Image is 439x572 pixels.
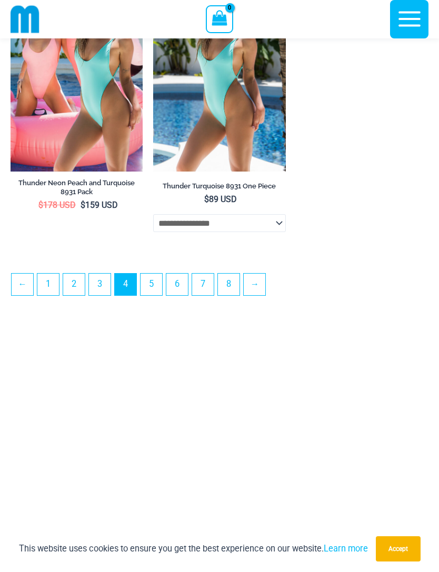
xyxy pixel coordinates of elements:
[153,182,285,194] a: Thunder Turquoise 8931 One Piece
[206,5,233,33] a: View Shopping Cart, empty
[115,274,136,295] span: Page 4
[153,182,285,190] h2: Thunder Turquoise 8931 One Piece
[38,200,76,210] bdi: 178 USD
[38,200,43,210] span: $
[11,5,39,34] img: cropped mm emblem
[376,536,421,561] button: Accept
[192,274,214,295] a: Page 7
[166,274,188,295] a: Page 6
[81,200,85,210] span: $
[16,319,423,530] iframe: TrustedSite Certified
[204,194,237,204] bdi: 89 USD
[204,194,209,204] span: $
[89,274,111,295] a: Page 3
[63,274,85,295] a: Page 2
[11,178,143,200] a: Thunder Neon Peach and Turquoise 8931 Pack
[11,178,143,196] h2: Thunder Neon Peach and Turquoise 8931 Pack
[12,274,33,295] a: ←
[244,274,265,295] a: →
[19,541,368,556] p: This website uses cookies to ensure you get the best experience on our website.
[11,273,428,301] nav: Product Pagination
[81,200,118,210] bdi: 159 USD
[324,544,368,554] a: Learn more
[218,274,240,295] a: Page 8
[37,274,59,295] a: Page 1
[141,274,162,295] a: Page 5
